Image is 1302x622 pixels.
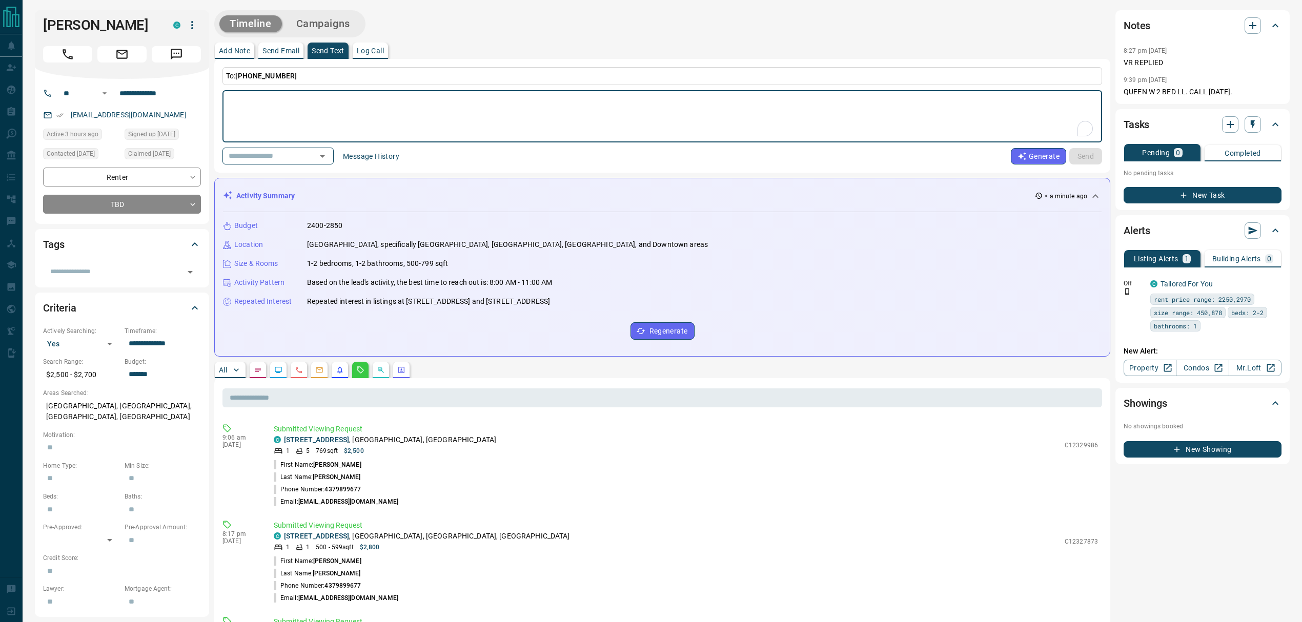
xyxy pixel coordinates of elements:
[274,556,361,566] p: First Name:
[313,461,361,468] span: [PERSON_NAME]
[43,46,92,63] span: Call
[274,532,281,540] div: condos.ca
[313,557,361,565] span: [PERSON_NAME]
[1124,112,1281,137] div: Tasks
[1212,255,1261,262] p: Building Alerts
[307,220,342,231] p: 2400-2850
[324,582,361,589] span: 4379899677
[1124,165,1281,181] p: No pending tasks
[128,129,175,139] span: Signed up [DATE]
[219,15,282,32] button: Timeline
[1134,255,1178,262] p: Listing Alerts
[43,236,64,253] h2: Tags
[315,366,323,374] svg: Emails
[1065,537,1098,546] p: C12327873
[1124,360,1176,376] a: Property
[43,17,158,33] h1: [PERSON_NAME]
[1225,150,1261,157] p: Completed
[307,296,550,307] p: Repeated interest in listings at [STREET_ADDRESS] and [STREET_ADDRESS]
[356,366,364,374] svg: Requests
[284,531,570,542] p: , [GEOGRAPHIC_DATA], [GEOGRAPHIC_DATA], [GEOGRAPHIC_DATA]
[313,473,360,481] span: [PERSON_NAME]
[98,87,111,99] button: Open
[43,148,119,162] div: Fri Aug 15 2025
[222,441,258,448] p: [DATE]
[315,149,330,163] button: Open
[43,584,119,593] p: Lawyer:
[1229,360,1281,376] a: Mr.Loft
[234,258,278,269] p: Size & Rooms
[1065,441,1098,450] p: C12329986
[377,366,385,374] svg: Opportunities
[43,168,201,186] div: Renter
[1124,391,1281,416] div: Showings
[1150,280,1157,287] div: condos.ca
[219,47,250,54] p: Add Note
[274,485,361,494] p: Phone Number:
[43,553,201,563] p: Credit Score:
[183,265,197,279] button: Open
[234,239,263,250] p: Location
[1124,441,1281,458] button: New Showing
[306,446,310,455] p: 5
[1124,422,1281,431] p: No showings booked
[43,523,119,532] p: Pre-Approved:
[43,461,119,470] p: Home Type:
[47,149,95,159] span: Contacted [DATE]
[286,543,290,552] p: 1
[274,366,282,374] svg: Lead Browsing Activity
[43,129,119,143] div: Sun Aug 17 2025
[1011,148,1066,164] button: Generate
[43,336,119,352] div: Yes
[1124,288,1131,295] svg: Push Notification Only
[316,446,338,455] p: 769 sqft
[1124,47,1167,54] p: 8:27 pm [DATE]
[125,129,201,143] div: Tue Aug 12 2025
[307,277,552,288] p: Based on the lead's activity, the best time to reach out is: 8:00 AM - 11:00 AM
[235,72,297,80] span: [PHONE_NUMBER]
[262,47,299,54] p: Send Email
[630,322,695,340] button: Regenerate
[43,300,76,316] h2: Criteria
[274,581,361,590] p: Phone Number:
[274,569,361,578] p: Last Name:
[1154,307,1222,318] span: size range: 450,878
[1142,149,1170,156] p: Pending
[1124,57,1281,68] p: VR REPLIED
[234,277,284,288] p: Activity Pattern
[1124,218,1281,243] div: Alerts
[274,497,398,506] p: Email:
[1176,149,1180,156] p: 0
[43,232,201,257] div: Tags
[1045,192,1087,201] p: < a minute ago
[43,366,119,383] p: $2,500 - $2,700
[284,532,349,540] a: [STREET_ADDRESS]
[306,543,310,552] p: 1
[274,460,361,469] p: First Name:
[125,492,201,501] p: Baths:
[324,486,361,493] span: 4379899677
[1124,87,1281,97] p: QUEEN W 2 BED LL. CALL [DATE].
[125,584,201,593] p: Mortgage Agent:
[43,195,201,214] div: TBD
[222,537,258,545] p: [DATE]
[1124,13,1281,38] div: Notes
[1176,360,1229,376] a: Condos
[219,366,227,374] p: All
[295,366,303,374] svg: Calls
[43,388,201,398] p: Areas Searched:
[284,436,349,444] a: [STREET_ADDRESS]
[337,148,405,164] button: Message History
[125,461,201,470] p: Min Size:
[1124,395,1167,411] h2: Showings
[230,95,1095,138] textarea: To enrich screen reader interactions, please activate Accessibility in Grammarly extension settings
[125,326,201,336] p: Timeframe:
[1154,321,1197,331] span: bathrooms: 1
[286,15,360,32] button: Campaigns
[274,593,398,603] p: Email:
[307,239,708,250] p: [GEOGRAPHIC_DATA], specifically [GEOGRAPHIC_DATA], [GEOGRAPHIC_DATA], [GEOGRAPHIC_DATA], and Down...
[336,366,344,374] svg: Listing Alerts
[173,22,180,29] div: condos.ca
[1124,222,1150,239] h2: Alerts
[274,472,361,482] p: Last Name:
